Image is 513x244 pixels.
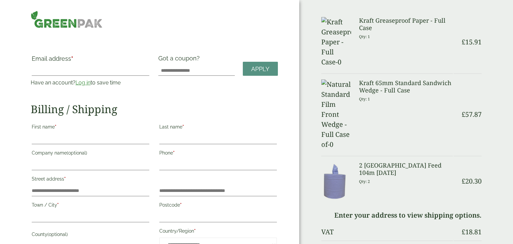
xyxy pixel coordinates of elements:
[64,176,66,182] abbr: required
[159,122,277,134] label: Last name
[55,124,56,130] abbr: required
[159,148,277,160] label: Phone
[32,122,149,134] label: First name
[359,179,370,184] small: Qty: 2
[180,202,182,208] abbr: required
[182,124,184,130] abbr: required
[462,110,482,119] bdi: 57.87
[462,227,465,236] span: £
[31,11,103,28] img: GreenPak Supplies
[462,110,465,119] span: £
[359,17,453,31] h3: Kraft Greaseproof Paper - Full Case
[75,79,91,86] a: Log in
[159,200,277,212] label: Postcode
[173,150,175,156] abbr: required
[359,34,370,39] small: Qty: 1
[462,227,482,236] bdi: 18.81
[321,224,453,240] th: VAT
[32,200,149,212] label: Town / City
[67,150,87,156] span: (optional)
[359,96,370,101] small: Qty: 1
[71,55,73,62] abbr: required
[47,232,68,237] span: (optional)
[32,174,149,186] label: Street address
[57,202,59,208] abbr: required
[158,55,202,65] label: Got a coupon?
[321,207,482,223] td: Enter your address to view shipping options.
[32,56,149,65] label: Email address
[462,177,482,186] bdi: 20.30
[359,79,453,94] h3: Kraft 65mm Standard Sandwich Wedge - Full Case
[462,37,482,46] bdi: 15.91
[194,228,196,234] abbr: required
[32,230,149,241] label: County
[251,65,270,73] span: Apply
[31,79,150,87] p: Have an account? to save time
[462,37,465,46] span: £
[243,62,278,76] a: Apply
[159,226,277,238] label: Country/Region
[32,148,149,160] label: Company name
[462,177,465,186] span: £
[359,162,453,176] h3: 2 [GEOGRAPHIC_DATA] Feed 104m [DATE]
[321,79,351,150] img: Natural Standard Film Front Wedge -Full Case of-0
[31,103,278,115] h2: Billing / Shipping
[321,17,351,67] img: Kraft Greaseproof Paper -Full Case-0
